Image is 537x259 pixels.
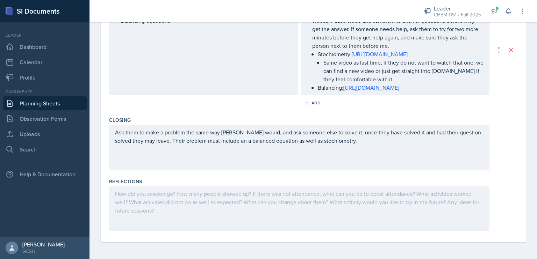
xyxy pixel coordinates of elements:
div: Help & Documentation [3,167,87,181]
a: Profile [3,71,87,84]
div: Leader [3,32,87,38]
p: Balancing: [318,83,484,92]
p: Ask them to make a problem the same way [PERSON_NAME] would, and ask someone else to solve it, on... [115,128,484,145]
div: Leader [434,4,481,13]
button: Add [302,98,325,108]
a: [URL][DOMAIN_NAME] [352,50,408,58]
a: Planning Sheets [3,96,87,110]
a: Dashboard [3,40,87,54]
label: Closing [109,117,131,124]
div: GCSU [22,248,65,255]
div: [PERSON_NAME] [22,241,65,248]
a: Uploads [3,127,87,141]
p: Same video as last time, if they do not want to watch that one, we can find a new video or just g... [323,58,484,83]
div: Add [306,100,321,106]
p: Stochiometry: [318,50,484,58]
p: Breif conversation about what we remember before we get into the videos. Pause video and ask them... [312,8,484,50]
div: Documents [3,89,87,95]
a: Observation Forms [3,112,87,126]
label: Reflections [109,178,142,185]
a: [URL][DOMAIN_NAME] [343,84,399,91]
a: Search [3,142,87,156]
a: Calendar [3,55,87,69]
div: CHEM 1151 / Fall 2025 [434,11,481,18]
